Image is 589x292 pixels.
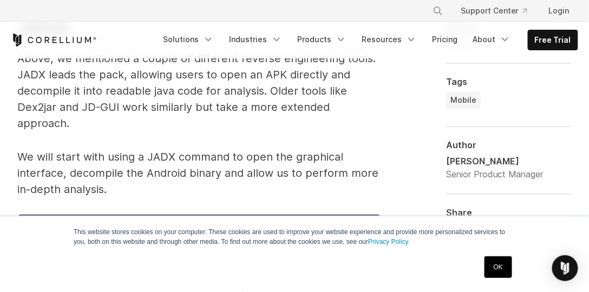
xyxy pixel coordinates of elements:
[11,34,97,47] a: Corellium Home
[355,30,423,49] a: Resources
[368,238,410,245] a: Privacy Policy.
[540,1,578,21] a: Login
[17,149,381,197] p: We will start with using a JADX command to open the graphical interface, decompile the Android bi...
[17,50,381,131] p: Above, we mentioned a couple of different reverse engineering tools. JADX leads the pack, allowin...
[450,95,476,105] span: Mobile
[420,1,578,21] div: Navigation Menu
[446,76,572,87] div: Tags
[222,30,289,49] a: Industries
[156,30,578,50] div: Navigation Menu
[156,30,220,49] a: Solutions
[552,255,578,281] div: Open Intercom Messenger
[426,30,464,49] a: Pricing
[528,30,578,50] a: Free Trial
[428,1,448,21] button: Search
[291,30,353,49] a: Products
[446,91,481,109] a: Mobile
[446,155,544,168] div: [PERSON_NAME]
[485,256,512,278] a: OK
[446,140,572,150] div: Author
[452,1,536,21] a: Support Center
[446,168,544,181] div: Senior Product Manager
[74,227,515,247] p: This website stores cookies on your computer. These cookies are used to improve your website expe...
[466,30,517,49] a: About
[446,207,572,218] div: Share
